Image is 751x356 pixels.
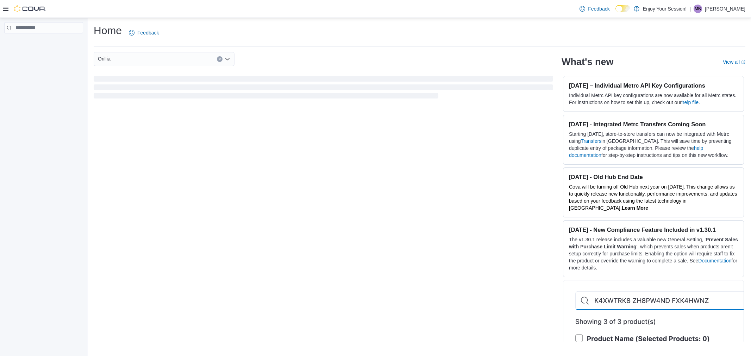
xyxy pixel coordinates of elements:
h3: [DATE] - Integrated Metrc Transfers Coming Soon [569,121,738,128]
span: Loading [94,77,553,100]
h3: [DATE] - New Compliance Feature Included in v1.30.1 [569,226,738,233]
h3: [DATE] – Individual Metrc API Key Configurations [569,82,738,89]
h1: Home [94,24,122,38]
svg: External link [741,60,745,64]
span: Dark Mode [615,12,616,13]
img: Cova [14,5,46,12]
a: Documentation [698,258,731,263]
a: Feedback [577,2,612,16]
span: Cova will be turning off Old Hub next year on [DATE]. This change allows us to quickly release ne... [569,184,737,211]
nav: Complex example [4,35,83,52]
p: Individual Metrc API key configurations are now available for all Metrc states. For instructions ... [569,92,738,106]
span: Feedback [137,29,159,36]
span: Feedback [588,5,609,12]
p: Starting [DATE], store-to-store transfers can now be integrated with Metrc using in [GEOGRAPHIC_D... [569,131,738,159]
a: Transfers [581,138,601,144]
span: MB [695,5,701,13]
a: Learn More [622,205,648,211]
button: Clear input [217,56,223,62]
div: Mason Brazeau [694,5,702,13]
h3: [DATE] - Old Hub End Date [569,173,738,180]
h2: What's new [562,56,613,68]
p: [PERSON_NAME] [705,5,745,13]
a: View allExternal link [723,59,745,65]
p: The v1.30.1 release includes a valuable new General Setting, ' ', which prevents sales when produ... [569,236,738,271]
a: help file [682,100,699,105]
a: Feedback [126,26,162,40]
span: Orillia [98,55,111,63]
strong: Prevent Sales with Purchase Limit Warning [569,237,738,249]
a: help documentation [569,145,703,158]
p: | [689,5,691,13]
p: Enjoy Your Session! [643,5,687,13]
button: Open list of options [225,56,230,62]
input: Dark Mode [615,5,630,12]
